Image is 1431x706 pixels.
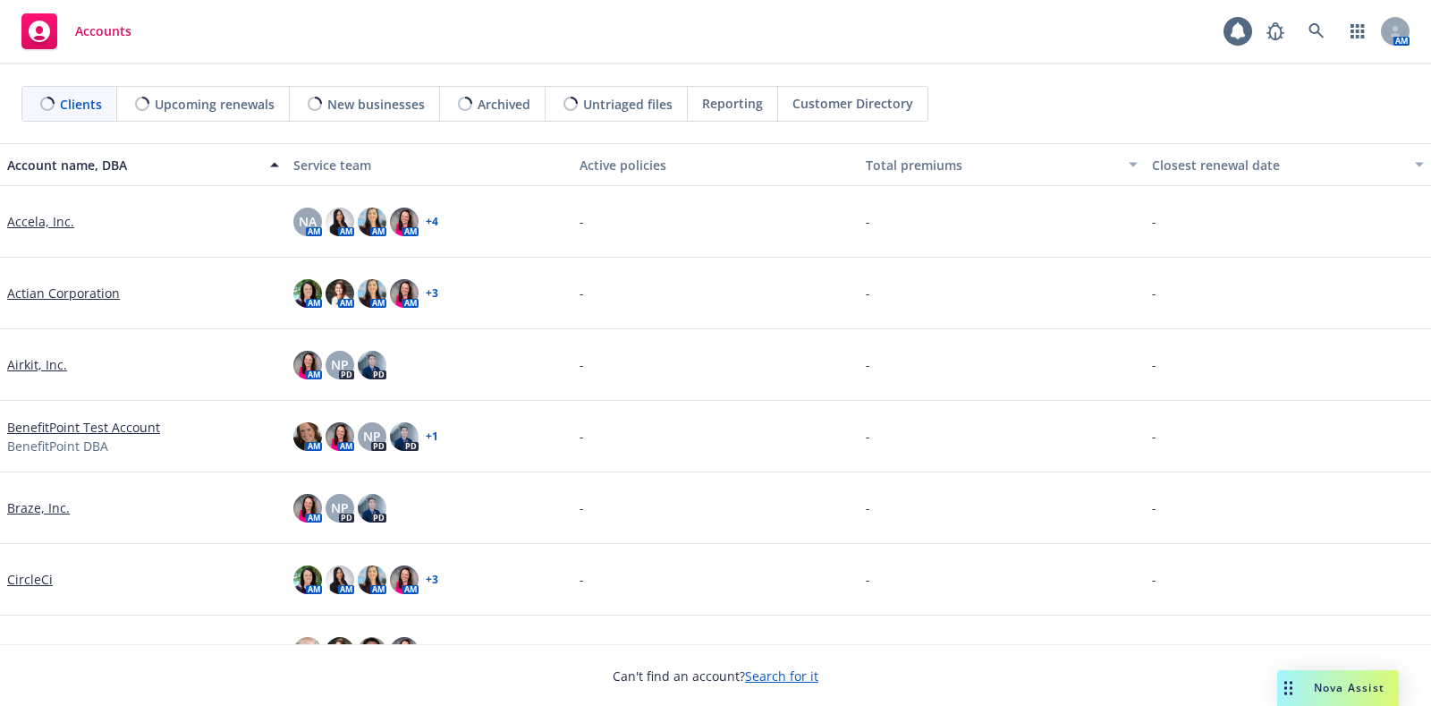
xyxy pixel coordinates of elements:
[426,288,438,299] a: + 3
[859,143,1145,186] button: Total premiums
[866,156,1118,174] div: Total premiums
[1152,156,1404,174] div: Closest renewal date
[1299,13,1334,49] a: Search
[7,570,53,589] a: CircleCi
[426,431,438,442] a: + 1
[478,95,530,114] span: Archived
[293,156,565,174] div: Service team
[580,642,584,660] span: -
[1152,212,1156,231] span: -
[1152,642,1156,660] span: -
[358,637,386,666] img: photo
[866,427,870,446] span: -
[358,351,386,379] img: photo
[155,95,275,114] span: Upcoming renewals
[580,212,584,231] span: -
[7,156,259,174] div: Account name, DBA
[358,279,386,308] img: photo
[1277,670,1300,706] div: Drag to move
[866,284,870,302] span: -
[1152,355,1156,374] span: -
[358,494,386,523] img: photo
[866,212,870,231] span: -
[293,422,322,451] img: photo
[390,279,419,308] img: photo
[7,284,120,302] a: Actian Corporation
[286,143,572,186] button: Service team
[358,566,386,594] img: photo
[1145,143,1431,186] button: Closest renewal date
[866,498,870,517] span: -
[331,355,349,374] span: NP
[293,279,322,308] img: photo
[1152,427,1156,446] span: -
[702,94,763,113] span: Reporting
[7,355,67,374] a: Airkit, Inc.
[580,156,851,174] div: Active policies
[293,351,322,379] img: photo
[580,570,584,589] span: -
[293,637,322,666] img: photo
[7,498,70,517] a: Braze, Inc.
[326,637,354,666] img: photo
[583,95,673,114] span: Untriaged files
[327,95,425,114] span: New businesses
[326,566,354,594] img: photo
[299,212,317,231] span: NA
[14,6,139,56] a: Accounts
[390,566,419,594] img: photo
[293,494,322,523] img: photo
[1152,284,1156,302] span: -
[866,570,870,589] span: -
[60,95,102,114] span: Clients
[580,284,584,302] span: -
[866,355,870,374] span: -
[1152,498,1156,517] span: -
[7,642,126,660] a: e.l.f. Cosmetics, Inc.
[426,574,438,585] a: + 3
[390,422,419,451] img: photo
[580,427,584,446] span: -
[1257,13,1293,49] a: Report a Bug
[580,355,584,374] span: -
[572,143,859,186] button: Active policies
[326,279,354,308] img: photo
[326,208,354,236] img: photo
[358,208,386,236] img: photo
[75,24,131,38] span: Accounts
[1277,670,1399,706] button: Nova Assist
[1314,680,1384,695] span: Nova Assist
[866,642,870,660] span: -
[1152,570,1156,589] span: -
[7,437,108,455] span: BenefitPoint DBA
[426,217,438,227] a: + 4
[580,498,584,517] span: -
[1340,13,1376,49] a: Switch app
[390,637,419,666] img: photo
[745,668,818,685] a: Search for it
[7,212,74,231] a: Accela, Inc.
[293,566,322,594] img: photo
[326,422,354,451] img: photo
[792,94,913,113] span: Customer Directory
[363,427,381,446] span: NP
[331,498,349,517] span: NP
[7,418,160,437] a: BenefitPoint Test Account
[390,208,419,236] img: photo
[613,667,818,685] span: Can't find an account?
